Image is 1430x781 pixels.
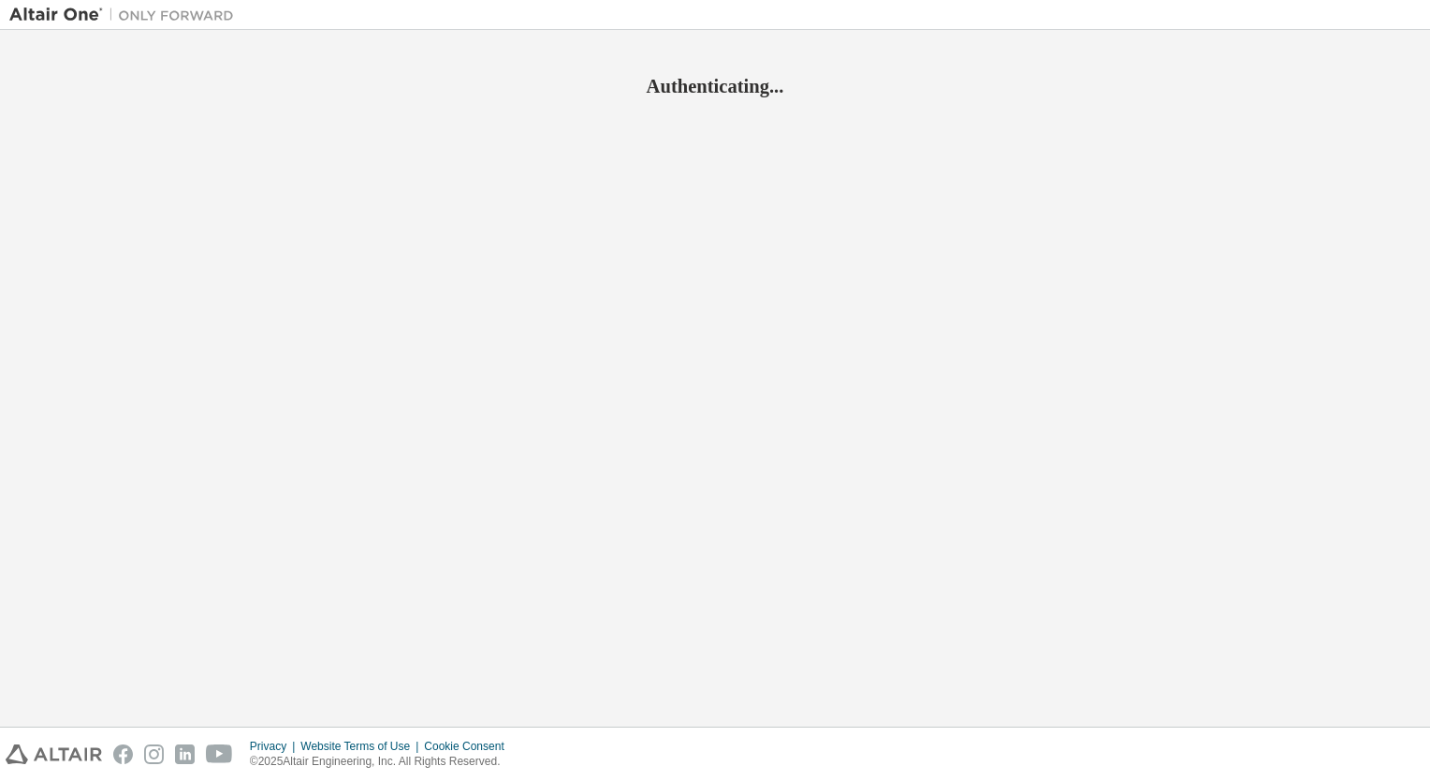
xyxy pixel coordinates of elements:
[250,754,516,770] p: © 2025 Altair Engineering, Inc. All Rights Reserved.
[113,744,133,764] img: facebook.svg
[206,744,233,764] img: youtube.svg
[6,744,102,764] img: altair_logo.svg
[300,739,424,754] div: Website Terms of Use
[9,74,1421,98] h2: Authenticating...
[175,744,195,764] img: linkedin.svg
[144,744,164,764] img: instagram.svg
[424,739,515,754] div: Cookie Consent
[9,6,243,24] img: Altair One
[250,739,300,754] div: Privacy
